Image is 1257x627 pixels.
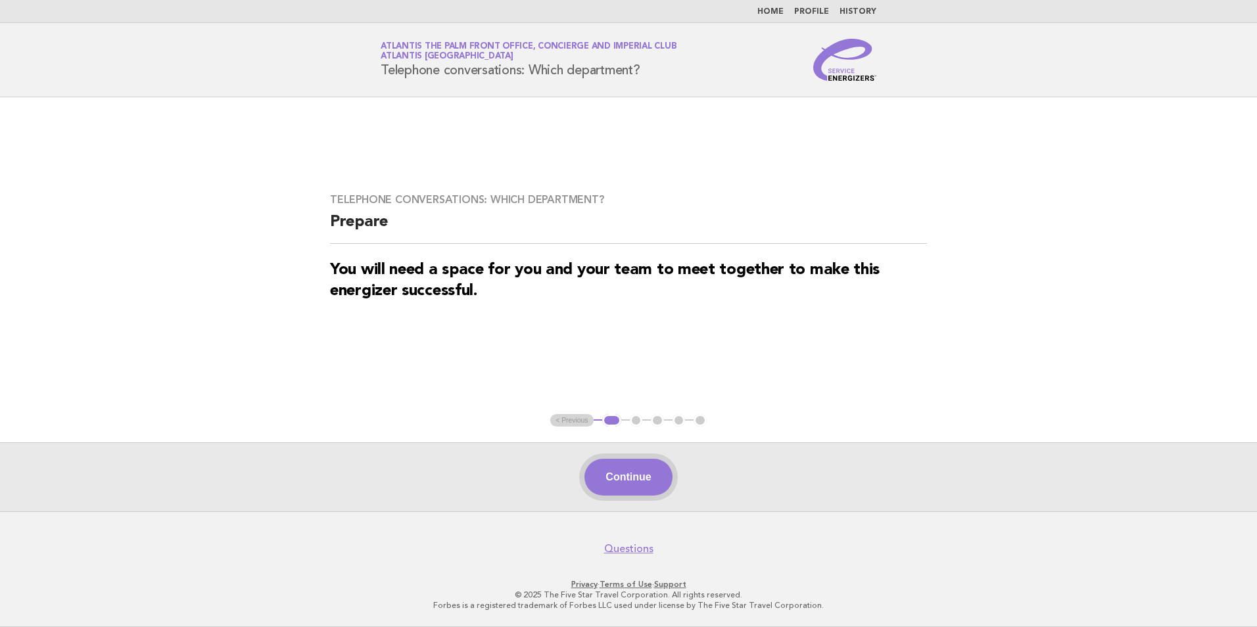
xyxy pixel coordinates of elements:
a: History [840,8,876,16]
a: Atlantis The Palm Front Office, Concierge and Imperial ClubAtlantis [GEOGRAPHIC_DATA] [381,42,676,60]
a: Support [654,580,686,589]
span: Atlantis [GEOGRAPHIC_DATA] [381,53,513,61]
a: Privacy [571,580,598,589]
img: Service Energizers [813,39,876,81]
h2: Prepare [330,212,927,244]
button: 1 [602,414,621,427]
h1: Telephone conversations: Which department? [381,43,676,77]
p: · · [226,579,1031,590]
a: Home [757,8,784,16]
strong: You will need a space for you and your team to meet together to make this energizer successful. [330,262,880,299]
p: © 2025 The Five Star Travel Corporation. All rights reserved. [226,590,1031,600]
button: Continue [584,459,672,496]
a: Profile [794,8,829,16]
a: Questions [604,542,653,555]
h3: Telephone conversations: Which department? [330,193,927,206]
a: Terms of Use [600,580,652,589]
p: Forbes is a registered trademark of Forbes LLC used under license by The Five Star Travel Corpora... [226,600,1031,611]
